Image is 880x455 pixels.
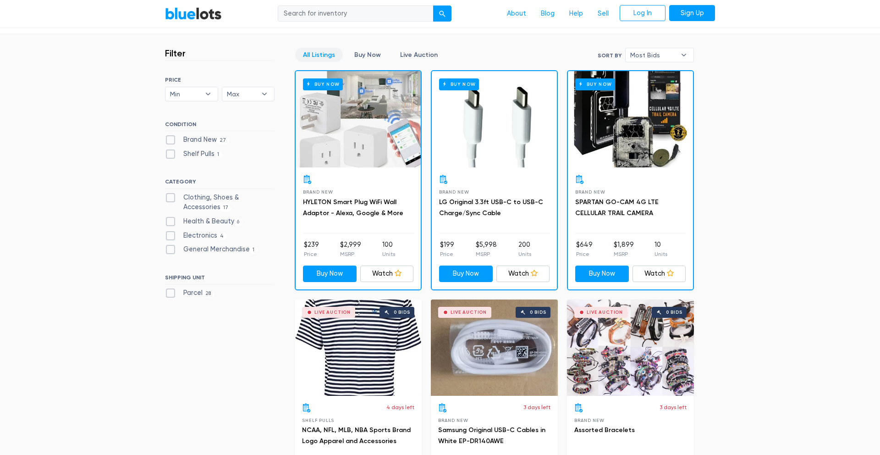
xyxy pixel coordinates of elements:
span: Brand New [439,189,469,194]
p: MSRP [340,250,361,258]
span: Brand New [574,418,604,423]
p: Price [440,250,454,258]
b: ▾ [255,87,274,101]
a: Live Auction 0 bids [567,300,694,396]
a: NCAA, NFL, MLB, NBA Sports Brand Logo Apparel and Accessories [302,426,411,445]
a: Assorted Bracelets [574,426,635,434]
span: 6 [234,218,242,226]
div: 0 bids [394,310,410,315]
label: Brand New [165,135,229,145]
span: Brand New [575,189,605,194]
li: 100 [382,240,395,258]
a: About [500,5,533,22]
a: Live Auction 0 bids [431,300,558,396]
li: 10 [654,240,667,258]
label: Sort By [598,51,621,60]
p: MSRP [614,250,634,258]
span: Brand New [438,418,468,423]
p: Units [518,250,531,258]
div: 0 bids [530,310,546,315]
span: 27 [217,137,229,144]
span: Brand New [303,189,333,194]
a: Buy Now [568,71,693,167]
a: Live Auction 0 bids [295,300,422,396]
a: Buy Now [296,71,421,167]
b: ▾ [674,48,693,62]
a: Live Auction [392,48,445,62]
li: $239 [304,240,319,258]
h6: Buy Now [575,78,615,90]
label: Shelf Pulls [165,149,222,159]
a: Log In [620,5,665,22]
h6: SHIPPING UNIT [165,274,275,284]
span: 1 [250,246,258,254]
p: Price [304,250,319,258]
a: Buy Now [303,266,357,282]
a: Buy Now [432,71,557,167]
h6: CONDITION [165,121,275,131]
span: 4 [217,233,227,240]
a: HYLETON Smart Plug WiFi Wall Adaptor - Alexa, Google & More [303,198,403,217]
a: Samsung Original USB-C Cables in White EP-DR140AWE [438,426,545,445]
label: General Merchandise [165,244,258,255]
a: Sign Up [669,5,715,22]
input: Search for inventory [278,6,434,22]
p: 4 days left [386,403,414,411]
li: $2,999 [340,240,361,258]
span: Shelf Pulls [302,418,334,423]
h6: Buy Now [439,78,479,90]
a: Buy Now [439,266,493,282]
a: Buy Now [575,266,629,282]
span: Min [170,87,200,101]
p: Price [576,250,593,258]
a: Blog [533,5,562,22]
p: 3 days left [523,403,550,411]
a: BlueLots [165,7,222,20]
b: ▾ [198,87,218,101]
label: Electronics [165,231,227,241]
p: 3 days left [660,403,687,411]
h6: Buy Now [303,78,343,90]
a: LG Original 3.3ft USB-C to USB-C Charge/Sync Cable [439,198,543,217]
p: Units [654,250,667,258]
label: Parcel [165,288,214,298]
div: Live Auction [451,310,487,315]
li: $5,998 [476,240,497,258]
li: 200 [518,240,531,258]
li: $649 [576,240,593,258]
p: Units [382,250,395,258]
div: 0 bids [666,310,682,315]
h6: PRICE [165,77,275,83]
a: Watch [496,266,550,282]
a: Watch [360,266,414,282]
a: Sell [590,5,616,22]
span: Max [227,87,257,101]
span: 1 [214,151,222,158]
h3: Filter [165,48,186,59]
a: Watch [632,266,686,282]
a: Help [562,5,590,22]
span: Most Bids [630,48,676,62]
a: SPARTAN GO-CAM 4G LTE CELLULAR TRAIL CAMERA [575,198,659,217]
label: Health & Beauty [165,216,242,227]
li: $199 [440,240,454,258]
div: Live Auction [587,310,623,315]
span: 17 [220,205,231,212]
span: 28 [203,290,214,297]
p: MSRP [476,250,497,258]
a: Buy Now [346,48,389,62]
label: Clothing, Shoes & Accessories [165,193,275,212]
div: Live Auction [314,310,351,315]
a: All Listings [295,48,343,62]
h6: CATEGORY [165,178,275,189]
li: $1,899 [614,240,634,258]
